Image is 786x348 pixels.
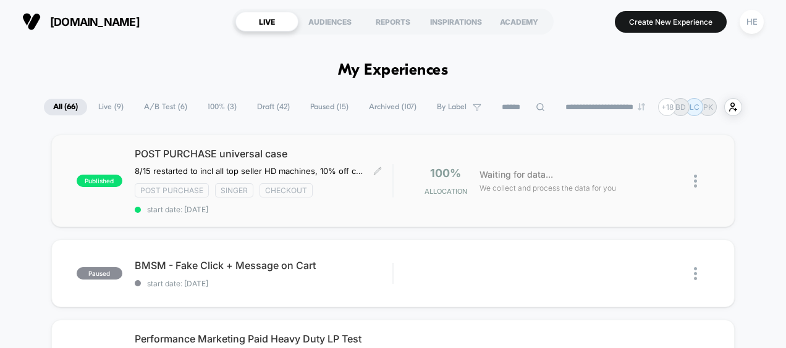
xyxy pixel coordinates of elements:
[480,168,553,181] span: Waiting for data...
[135,259,393,271] span: BMSM - Fake Click + Message on Cart
[135,333,393,345] span: Performance Marketing Paid Heavy Duty LP Test
[89,99,133,115] span: Live ( 9 )
[198,99,246,115] span: 100% ( 3 )
[740,10,764,34] div: HE
[338,62,449,80] h1: My Experiences
[135,99,196,115] span: A/B Test ( 6 )
[736,9,767,35] button: HE
[690,102,699,112] p: LC
[50,15,140,28] span: [DOMAIN_NAME]
[77,267,122,280] span: paused
[430,167,461,180] span: 100%
[694,175,697,188] img: close
[425,187,467,196] span: Allocation
[135,166,364,176] span: 8/15 restarted to incl all top seller HD machines, 10% off case0% CR when we have 0% discount8/1 ...
[235,12,298,31] div: LIVE
[488,12,551,31] div: ACADEMY
[135,147,393,160] span: POST PURCHASE universal case
[298,12,361,31] div: AUDIENCES
[19,12,143,31] button: [DOMAIN_NAME]
[361,12,425,31] div: REPORTS
[425,12,488,31] div: INSPIRATIONS
[22,12,41,31] img: Visually logo
[77,175,122,187] span: published
[480,182,616,194] span: We collect and process the data for you
[135,183,209,197] span: Post Purchase
[215,183,253,197] span: Singer
[638,103,645,110] img: end
[135,205,393,214] span: start date: [DATE]
[44,99,87,115] span: All ( 66 )
[301,99,358,115] span: Paused ( 15 )
[360,99,426,115] span: Archived ( 107 )
[615,11,727,33] button: Create New Experience
[703,102,713,112] p: PK
[248,99,299,115] span: Draft ( 42 )
[694,267,697,280] img: close
[260,183,313,197] span: checkout
[658,98,676,116] div: + 18
[675,102,686,112] p: BD
[437,102,467,112] span: By Label
[135,279,393,288] span: start date: [DATE]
